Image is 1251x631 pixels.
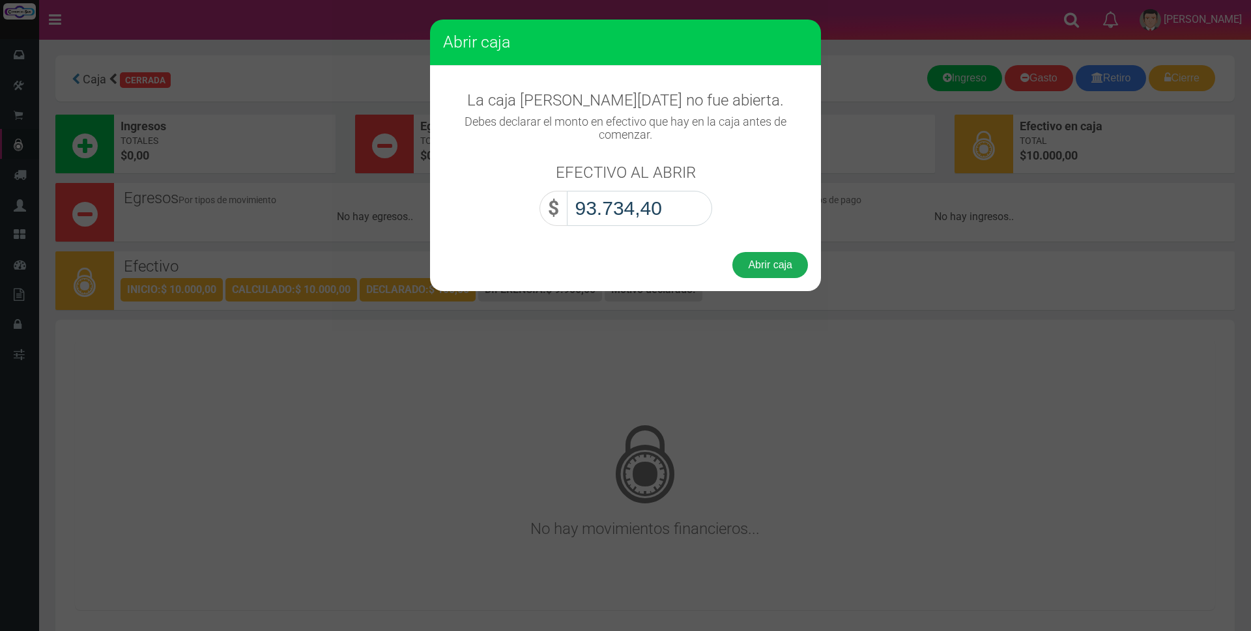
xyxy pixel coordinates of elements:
[443,115,808,141] h4: Debes declarar el monto en efectivo que hay en la caja antes de comenzar.
[443,33,808,52] h3: Abrir caja
[548,197,559,219] strong: $
[732,252,808,278] button: Abrir caja
[443,92,808,109] h3: La caja [PERSON_NAME][DATE] no fue abierta.
[556,164,696,181] h3: EFECTIVO AL ABRIR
